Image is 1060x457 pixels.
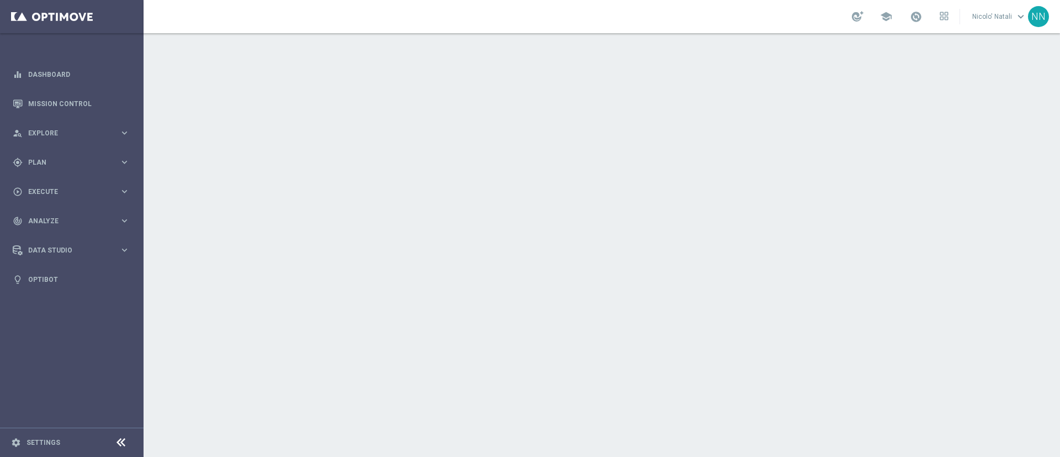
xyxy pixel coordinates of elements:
a: Mission Control [28,89,130,118]
a: Optibot [28,265,130,294]
i: settings [11,438,21,448]
div: NN [1028,6,1049,27]
span: school [880,10,892,23]
span: Plan [28,159,119,166]
i: keyboard_arrow_right [119,186,130,197]
i: person_search [13,128,23,138]
span: keyboard_arrow_down [1015,10,1027,23]
i: lightbulb [13,275,23,285]
i: keyboard_arrow_right [119,157,130,167]
i: keyboard_arrow_right [119,128,130,138]
button: lightbulb Optibot [12,275,130,284]
div: Dashboard [13,60,130,89]
a: Nicolo' Natalikeyboard_arrow_down [971,8,1028,25]
button: gps_fixed Plan keyboard_arrow_right [12,158,130,167]
i: play_circle_outline [13,187,23,197]
div: Analyze [13,216,119,226]
div: Execute [13,187,119,197]
button: play_circle_outline Execute keyboard_arrow_right [12,187,130,196]
span: Explore [28,130,119,136]
span: Execute [28,188,119,195]
button: Data Studio keyboard_arrow_right [12,246,130,255]
i: equalizer [13,70,23,80]
i: keyboard_arrow_right [119,245,130,255]
span: Data Studio [28,247,119,254]
i: keyboard_arrow_right [119,216,130,226]
button: equalizer Dashboard [12,70,130,79]
button: person_search Explore keyboard_arrow_right [12,129,130,138]
a: Dashboard [28,60,130,89]
span: Analyze [28,218,119,224]
div: Data Studio [13,245,119,255]
a: Settings [26,439,60,446]
div: Mission Control [13,89,130,118]
button: Mission Control [12,99,130,108]
i: track_changes [13,216,23,226]
i: gps_fixed [13,157,23,167]
button: track_changes Analyze keyboard_arrow_right [12,217,130,225]
div: Optibot [13,265,130,294]
div: Plan [13,157,119,167]
div: Explore [13,128,119,138]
